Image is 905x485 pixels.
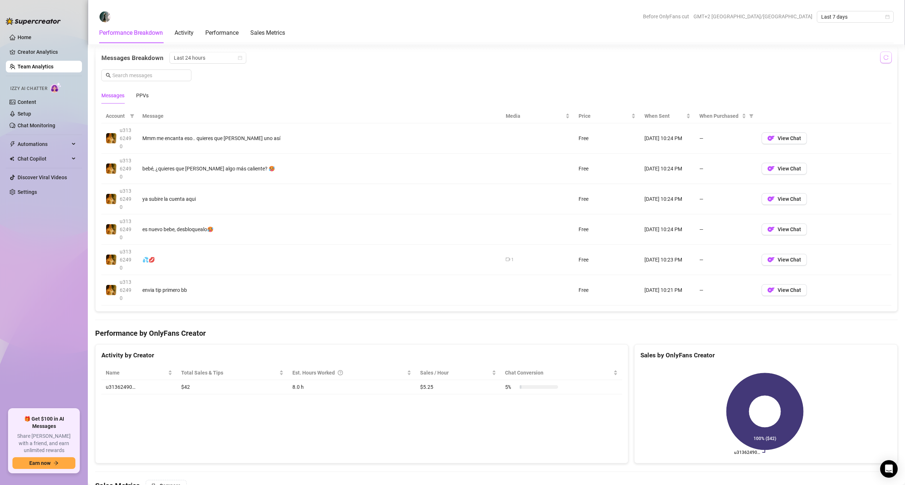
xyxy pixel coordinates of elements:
div: Performance [205,29,239,37]
th: Chat Conversion [501,366,622,380]
span: Before OnlyFans cut [643,11,689,22]
img: u31362490 [106,224,116,234]
td: Free [574,154,640,184]
td: $42 [177,380,288,394]
img: OF [767,286,775,294]
a: Creator Analytics [18,46,76,58]
span: u31362490 [120,188,131,210]
span: 5 % [505,383,517,391]
a: Home [18,34,31,40]
div: 💦💋 [142,256,497,264]
span: 🎁 Get $100 in AI Messages [12,416,75,430]
button: OFView Chat [762,223,807,235]
img: OF [767,165,775,172]
span: View Chat [778,135,801,141]
td: [DATE] 10:21 PM [640,275,695,305]
td: — [695,245,757,275]
td: — [695,154,757,184]
a: Chat Monitoring [18,123,55,128]
a: Team Analytics [18,64,53,69]
td: — [695,123,757,154]
span: View Chat [778,226,801,232]
span: View Chat [778,196,801,202]
td: Free [574,184,640,214]
span: When Purchased [699,112,740,120]
span: Automations [18,138,70,150]
div: Est. Hours Worked [292,369,405,377]
span: u31362490 [120,218,131,240]
text: u31362490… [734,450,760,455]
td: [DATE] 10:24 PM [640,214,695,245]
th: Price [574,109,640,123]
span: question-circle [338,369,343,377]
img: Chat Copilot [10,156,14,161]
span: filter [130,114,134,118]
img: u31362490 [106,163,116,174]
span: filter [748,110,755,121]
div: bebé, ¿quieres que [PERSON_NAME] algo más caliente? 🥵 [142,165,497,173]
span: u31362490 [120,279,131,301]
span: When Sent [644,112,685,120]
td: 8.0 h [288,380,416,394]
a: Discover Viral Videos [18,174,67,180]
div: es nuevo bebe, desbloquealo🥵 [142,225,497,233]
span: View Chat [778,166,801,172]
img: u31362490 [106,194,116,204]
th: Media [501,109,574,123]
input: Search messages [112,71,187,79]
td: Free [574,245,640,275]
td: [DATE] 10:24 PM [640,184,695,214]
img: logo-BBDzfeDw.svg [6,18,61,25]
a: OFView Chat [762,168,807,173]
td: u31362490… [101,380,177,394]
img: AI Chatter [50,82,61,93]
td: Free [574,275,640,305]
span: Price [579,112,630,120]
img: OF [767,256,775,263]
div: Performance Breakdown [99,29,163,37]
span: Name [106,369,167,377]
span: Izzy AI Chatter [10,85,47,92]
span: Chat Conversion [505,369,612,377]
button: OFView Chat [762,163,807,174]
a: Content [18,99,36,105]
a: Settings [18,189,37,195]
a: OFView Chat [762,198,807,204]
button: Earn nowarrow-right [12,457,75,469]
span: Share [PERSON_NAME] with a friend, and earn unlimited rewards [12,433,75,454]
span: GMT+2 [GEOGRAPHIC_DATA]/[GEOGRAPHIC_DATA] [693,11,812,22]
h4: Performance by OnlyFans Creator [95,328,898,338]
span: calendar [238,56,242,60]
a: Setup [18,111,31,117]
span: arrow-right [53,460,59,466]
span: Last 7 days [821,11,889,22]
img: OF [767,195,775,203]
td: — [695,184,757,214]
button: OFView Chat [762,254,807,266]
td: [DATE] 10:24 PM [640,154,695,184]
img: u31362490 [106,285,116,295]
div: PPVs [136,91,149,99]
span: u31362490 [120,158,131,180]
span: View Chat [778,257,801,263]
span: Chat Copilot [18,153,70,165]
span: Account [106,112,127,120]
div: Mmm me encanta eso.. quieres que [PERSON_NAME] uno así [142,134,497,142]
div: Sales Metrics [250,29,285,37]
span: Total Sales & Tips [181,369,278,377]
img: u31362490 [106,255,116,265]
div: Activity by Creator [101,350,622,360]
span: Sales / Hour [420,369,490,377]
th: Sales / Hour [416,366,501,380]
td: — [695,214,757,245]
td: — [695,275,757,305]
a: OFView Chat [762,289,807,295]
div: Messages [101,91,124,99]
span: reload [883,55,889,60]
th: When Sent [640,109,695,123]
span: search [106,73,111,78]
td: [DATE] 10:23 PM [640,245,695,275]
button: OFView Chat [762,132,807,144]
a: OFView Chat [762,259,807,264]
div: ya subire la cuenta aqui [142,195,497,203]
